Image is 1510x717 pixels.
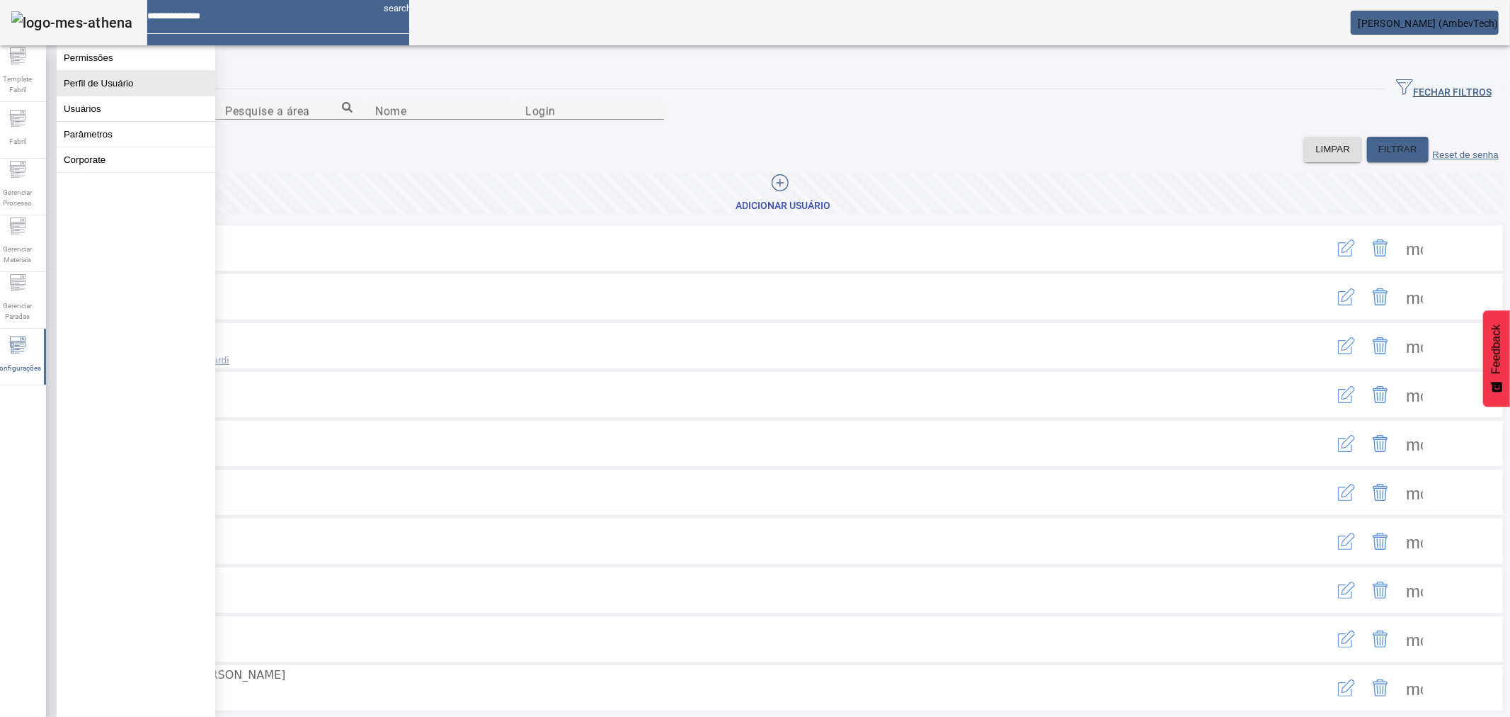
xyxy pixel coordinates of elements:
button: Delete [1363,378,1397,412]
button: LIMPAR [1304,137,1361,162]
label: Reset de senha [1433,149,1499,160]
span: [PERSON_NAME] (AmbevTech) [1359,18,1499,29]
button: Delete [1363,671,1397,705]
button: FECHAR FILTROS [1385,77,1503,102]
button: Delete [1363,231,1397,265]
button: FILTRAR [1367,137,1429,162]
span: Criado por: [74,403,1262,416]
button: Reset de senha [1429,137,1503,162]
img: logo-mes-athena [11,11,133,34]
button: Mais [1397,280,1431,314]
div: Adicionar Usuário [736,199,831,213]
span: Criado por: [74,550,1262,563]
button: Perfil de Usuário [57,71,215,96]
button: Delete [1363,475,1397,509]
button: Delete [1363,524,1397,558]
span: Criado por: [74,599,1262,611]
button: Permissões [57,45,215,70]
mat-label: Nome [375,104,406,118]
button: Adicionar Usuário [64,173,1503,214]
button: Delete [1363,573,1397,607]
span: Criado por: [74,648,1262,660]
span: Feedback [1490,324,1503,374]
button: Mais [1397,622,1431,656]
input: Number [225,103,353,120]
span: FECHAR FILTROS [1396,79,1492,100]
span: Fabril [5,132,30,151]
button: Delete [1363,427,1397,461]
button: Corporate [57,147,215,172]
button: Delete [1363,329,1397,363]
mat-label: Login [525,104,556,118]
button: Mais [1397,475,1431,509]
button: Mais [1397,329,1431,363]
span: Criado por: [74,305,1262,318]
button: Mais [1397,573,1431,607]
button: Delete [1363,622,1397,656]
button: Mais [1397,427,1431,461]
button: Feedback - Mostrar pesquisa [1483,310,1510,407]
mat-label: Pesquise a área [225,104,310,118]
button: Mais [1397,671,1431,705]
span: Criado por: [74,354,1262,367]
button: Mais [1397,524,1431,558]
span: FILTRAR [1378,142,1417,157]
span: Criado por: [74,256,1262,269]
button: Mais [1397,378,1431,412]
span: Criado por: [74,501,1262,514]
span: Criado por: [74,696,1262,709]
button: Usuários [57,96,215,121]
span: LIMPAR [1315,142,1350,157]
button: Parâmetros [57,122,215,147]
button: Mais [1397,231,1431,265]
button: Delete [1363,280,1397,314]
span: Criado por: [74,452,1262,465]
